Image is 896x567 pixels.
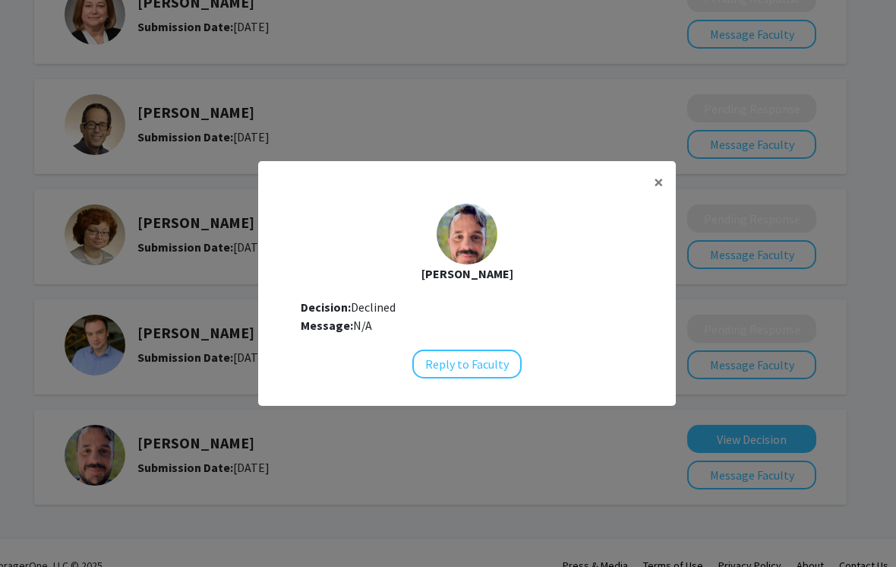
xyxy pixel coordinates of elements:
[301,299,351,315] b: Decision:
[301,316,633,334] div: N/A
[301,298,633,316] div: Declined
[654,170,664,194] span: ×
[11,499,65,556] iframe: Chat
[642,161,676,204] button: Close
[301,318,353,333] b: Message:
[412,350,522,379] button: Reply to Faculty
[270,264,664,283] div: [PERSON_NAME]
